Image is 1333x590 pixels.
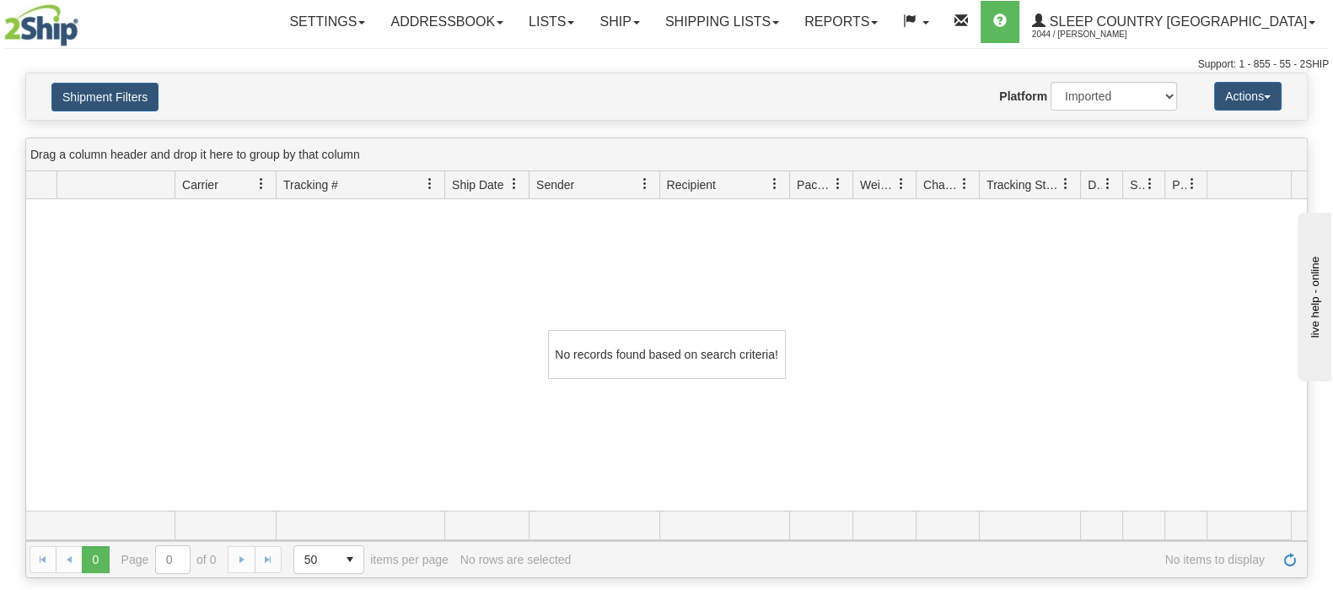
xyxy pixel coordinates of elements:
span: Sleep Country [GEOGRAPHIC_DATA] [1045,14,1307,29]
div: No records found based on search criteria! [548,330,786,379]
a: Tracking # filter column settings [416,170,444,198]
button: Actions [1214,82,1282,111]
div: No rows are selected [460,553,572,566]
a: Ship Date filter column settings [500,170,529,198]
span: Sender [536,176,574,193]
span: Carrier [182,176,218,193]
a: Weight filter column settings [887,170,916,198]
span: Pickup Status [1172,176,1186,193]
span: Delivery Status [1088,176,1102,193]
a: Reports [792,1,890,43]
iframe: chat widget [1294,208,1331,381]
a: Packages filter column settings [824,170,852,198]
span: Packages [797,176,832,193]
a: Addressbook [378,1,516,43]
a: Shipment Issues filter column settings [1136,170,1164,198]
span: Recipient [667,176,716,193]
span: Shipment Issues [1130,176,1144,193]
div: grid grouping header [26,138,1307,171]
span: items per page [293,545,449,574]
span: Weight [860,176,895,193]
span: Tracking Status [986,176,1060,193]
a: Recipient filter column settings [761,170,789,198]
span: select [336,546,363,573]
span: Charge [923,176,959,193]
img: logo2044.jpg [4,4,78,46]
a: Lists [516,1,587,43]
a: Shipping lists [653,1,792,43]
div: live help - online [13,14,156,27]
a: Ship [587,1,652,43]
a: Pickup Status filter column settings [1178,170,1207,198]
a: Sender filter column settings [631,170,659,198]
button: Shipment Filters [51,83,159,111]
a: Charge filter column settings [950,170,979,198]
a: Settings [277,1,378,43]
span: Page 0 [82,546,109,573]
a: Refresh [1277,546,1303,573]
span: Page of 0 [121,545,217,574]
label: Platform [999,88,1047,105]
span: Page sizes drop down [293,545,364,574]
span: No items to display [583,553,1265,566]
span: 2044 / [PERSON_NAME] [1032,26,1158,43]
a: Sleep Country [GEOGRAPHIC_DATA] 2044 / [PERSON_NAME] [1019,1,1328,43]
div: Support: 1 - 855 - 55 - 2SHIP [4,57,1329,72]
span: Tracking # [283,176,338,193]
span: Ship Date [452,176,503,193]
span: 50 [304,551,326,568]
a: Delivery Status filter column settings [1094,170,1122,198]
a: Tracking Status filter column settings [1051,170,1080,198]
a: Carrier filter column settings [247,170,276,198]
